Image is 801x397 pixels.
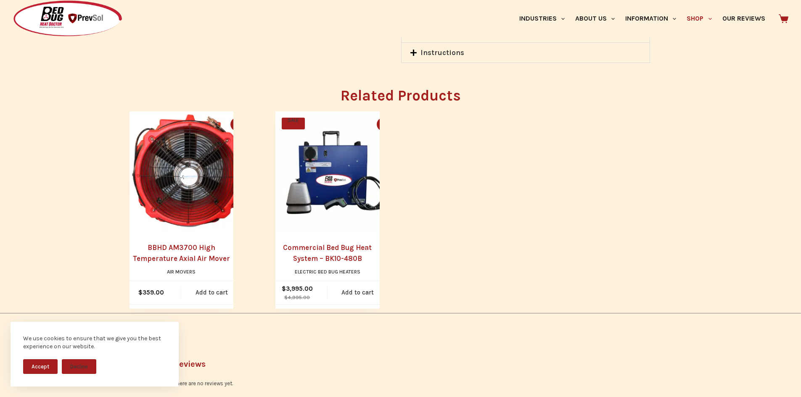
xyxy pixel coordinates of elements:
[275,242,380,264] a: Commercial Bed Bug Heat System – BK10-480B
[130,242,234,264] a: BBHD AM3700 High Temperature Axial Air Mover
[377,118,390,131] button: Quick view toggle
[138,289,143,296] span: $
[7,3,32,29] button: Open LiveChat chat widget
[62,359,96,374] button: Decline
[282,285,313,292] bdi: 3,995.00
[284,294,288,300] span: $
[167,269,196,275] a: Air Movers
[174,358,628,371] h2: Reviews
[284,294,310,300] bdi: 4,995.00
[23,359,58,374] button: Accept
[130,88,672,103] h2: Related Products
[328,281,388,304] a: Add to cart: “Commercial Bed Bug Heat System - BK10-480B”
[420,48,464,57] a: Instructions
[174,379,628,388] p: There are no reviews yet.
[282,118,305,129] span: SALE
[181,281,242,304] a: Add to cart: “BBHD AM3700 High Temperature Axial Air Mover”
[275,111,397,232] a: Commercial Bed Bug Heat System - BK10-480B
[23,334,166,351] div: We use cookies to ensure that we give you the best experience on our website.
[295,269,360,275] a: Electric Bed Bug Heaters
[230,118,244,131] button: Quick view toggle
[138,289,164,296] bdi: 359.00
[402,43,650,63] div: Instructions
[130,111,251,232] a: BBHD AM3700 High Temperature Axial Air Mover
[282,285,286,292] span: $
